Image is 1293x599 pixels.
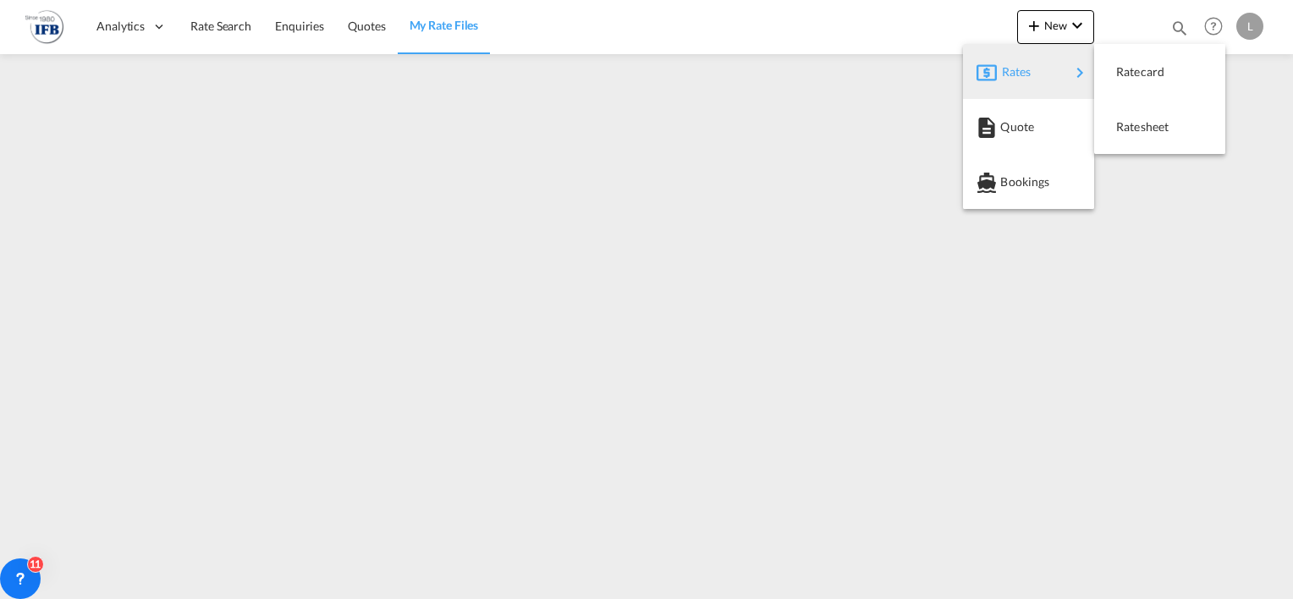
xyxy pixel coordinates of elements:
[1002,55,1022,89] span: Rates
[977,106,1081,148] div: Quote
[1000,165,1019,199] span: Bookings
[977,161,1081,203] div: Bookings
[1000,110,1019,144] span: Quote
[963,99,1094,154] button: Quote
[963,154,1094,209] button: Bookings
[1070,63,1090,83] md-icon: icon-chevron-right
